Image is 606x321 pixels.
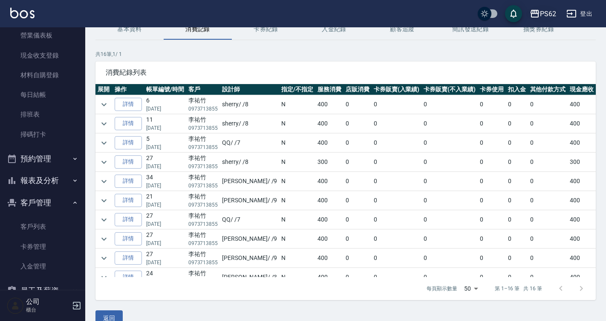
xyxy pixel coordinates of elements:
[372,95,422,114] td: 0
[279,210,315,229] td: N
[478,134,506,152] td: 0
[106,68,586,77] span: 消費紀錄列表
[115,98,142,111] a: 詳情
[372,210,422,229] td: 0
[144,230,186,248] td: 27
[315,230,343,248] td: 400
[568,230,596,248] td: 400
[421,230,478,248] td: 0
[220,191,279,210] td: [PERSON_NAME] / /9
[421,172,478,191] td: 0
[436,19,505,40] button: 簡訊發送紀錄
[3,26,82,45] a: 營業儀表板
[186,153,220,172] td: 李祐竹
[372,114,422,133] td: 0
[315,249,343,268] td: 400
[98,175,110,188] button: expand row
[220,114,279,133] td: sherry / /8
[372,172,422,191] td: 0
[372,268,422,287] td: 0
[144,114,186,133] td: 11
[528,210,568,229] td: 0
[300,19,368,40] button: 入金紀錄
[186,114,220,133] td: 李祐竹
[188,105,218,113] p: 0973713855
[144,84,186,95] th: 帳單編號/時間
[98,252,110,265] button: expand row
[232,19,300,40] button: 卡券紀錄
[372,84,422,95] th: 卡券販賣(入業績)
[315,210,343,229] td: 400
[146,201,184,209] p: [DATE]
[146,220,184,228] p: [DATE]
[528,230,568,248] td: 0
[478,84,506,95] th: 卡券使用
[115,175,142,188] a: 詳情
[506,153,528,172] td: 0
[568,172,596,191] td: 400
[3,125,82,144] a: 掃碼打卡
[98,194,110,207] button: expand row
[315,134,343,152] td: 400
[315,153,343,172] td: 300
[315,114,343,133] td: 400
[115,194,142,207] a: 詳情
[421,95,478,114] td: 0
[144,210,186,229] td: 27
[568,153,596,172] td: 300
[368,19,436,40] button: 顧客追蹤
[279,114,315,133] td: N
[144,249,186,268] td: 27
[372,153,422,172] td: 0
[421,84,478,95] th: 卡券販賣(不入業績)
[343,191,372,210] td: 0
[343,230,372,248] td: 0
[98,213,110,226] button: expand row
[528,153,568,172] td: 0
[3,148,82,170] button: 預約管理
[98,271,110,284] button: expand row
[3,192,82,214] button: 客戶管理
[568,114,596,133] td: 400
[506,95,528,114] td: 0
[315,172,343,191] td: 400
[115,232,142,245] a: 詳情
[98,98,110,111] button: expand row
[343,95,372,114] td: 0
[315,84,343,95] th: 服務消費
[98,117,110,130] button: expand row
[188,201,218,209] p: 0973713855
[115,155,142,169] a: 詳情
[478,230,506,248] td: 0
[188,124,218,132] p: 0973713855
[115,251,142,265] a: 詳情
[220,210,279,229] td: QQ / /7
[144,153,186,172] td: 27
[3,217,82,236] a: 客戶列表
[146,105,184,113] p: [DATE]
[220,249,279,268] td: [PERSON_NAME] / /9
[568,268,596,287] td: 400
[505,5,522,22] button: save
[478,249,506,268] td: 0
[315,95,343,114] td: 400
[220,134,279,152] td: QQ / /7
[188,220,218,228] p: 0973713855
[98,137,110,149] button: expand row
[478,153,506,172] td: 0
[98,233,110,245] button: expand row
[568,191,596,210] td: 400
[146,182,184,190] p: [DATE]
[144,95,186,114] td: 6
[568,84,596,95] th: 現金應收
[186,249,220,268] td: 李祐竹
[279,230,315,248] td: N
[188,239,218,247] p: 0973713855
[478,95,506,114] td: 0
[186,95,220,114] td: 李祐竹
[115,271,142,284] a: 詳情
[421,114,478,133] td: 0
[528,84,568,95] th: 其他付款方式
[421,249,478,268] td: 0
[343,114,372,133] td: 0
